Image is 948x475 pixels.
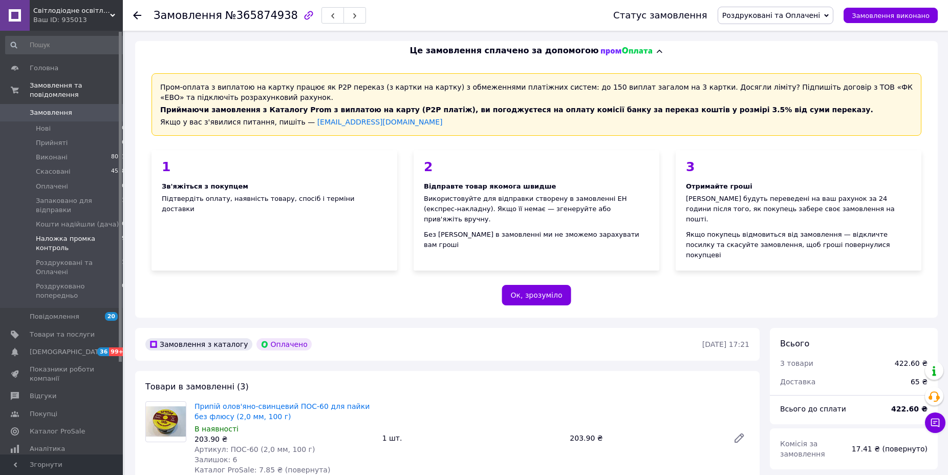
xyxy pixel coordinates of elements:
[891,405,928,413] b: 422.60 ₴
[105,312,118,321] span: 20
[162,160,387,173] div: 1
[702,340,749,348] time: [DATE] 17:21
[925,412,945,433] button: Чат з покупцем
[160,117,913,127] div: Якщо у вас з'явилися питання, пишіть —
[844,8,938,23] button: Замовлення виконано
[686,182,752,190] span: Отримайте гроші
[225,9,298,22] span: №365874938
[33,15,123,25] div: Ваш ID: 935013
[145,338,252,350] div: Замовлення з каталогу
[152,150,397,271] div: Підтвердіть оплату, наявність товару, спосіб і терміни доставки
[5,36,126,54] input: Пошук
[780,440,825,458] span: Комісія за замовлення
[30,108,72,117] span: Замовлення
[30,81,123,99] span: Замовлення та повідомлення
[36,220,119,229] span: Кошти надійшли (дача)
[36,196,122,215] span: Запаковано для відправки
[36,182,68,191] span: Оплачені
[122,182,125,191] span: 0
[30,64,58,73] span: Головна
[195,456,238,464] span: Залишок: 6
[133,10,141,20] div: Повернутися назад
[122,234,125,253] span: 9
[30,427,85,436] span: Каталог ProSale
[729,428,749,448] a: Редагувати
[30,391,56,401] span: Відгуки
[780,339,809,348] span: Всього
[30,312,79,321] span: Повідомлення
[111,153,125,162] span: 8011
[780,378,815,386] span: Доставка
[36,258,122,277] span: Роздруковані та Оплачені
[195,425,239,433] span: В наявності
[317,118,443,126] a: [EMAIL_ADDRESS][DOMAIN_NAME]
[424,194,649,224] div: Використовуйте для відправки створену в замовленні ЕН (експрес-накладну). Якщо її немає — згенеру...
[36,234,122,253] span: Наложка промка контроль
[122,196,125,215] span: 1
[686,194,911,224] div: [PERSON_NAME] будуть переведені на ваш рахунок за 24 години після того, як покупець забере своє з...
[852,12,930,19] span: Замовлення виконано
[502,285,571,305] button: Ок, зрозуміло
[109,347,126,356] span: 99+
[904,370,934,393] div: 65 ₴
[122,258,125,277] span: 1
[256,338,312,350] div: Оплачено
[160,106,873,114] span: Приймаючи замовлення з Каталогу Prom з виплатою на карту (Р2Р платіж), ви погоджуєтеся на оплату ...
[122,138,125,148] span: 0
[122,282,125,300] span: 0
[154,9,222,22] span: Замовлення
[424,160,649,173] div: 2
[152,73,921,136] div: Пром-оплата з виплатою на картку працює як P2P переказ (з картки на картку) з обмеженнями платіжн...
[424,182,556,190] span: Відправте товар якомога швидше
[613,10,707,20] div: Статус замовлення
[410,45,598,57] span: Це замовлення сплачено за допомогою
[686,160,911,173] div: 3
[30,444,65,453] span: Аналітика
[30,347,105,357] span: [DEMOGRAPHIC_DATA]
[36,153,68,162] span: Виконані
[36,124,51,133] span: Нові
[378,431,566,445] div: 1 шт.
[30,409,57,419] span: Покупці
[122,124,125,133] span: 0
[195,434,374,444] div: 203.90 ₴
[566,431,725,445] div: 203.90 ₴
[162,182,248,190] span: Зв'яжіться з покупцем
[36,167,71,176] span: Скасовані
[36,282,122,300] span: Роздруковано попередньо
[36,138,68,148] span: Прийняті
[852,445,928,453] span: 17.41 ₴ (повернуто)
[780,359,813,367] span: 3 товари
[33,6,110,15] span: Світлодіодне освітлення та радіокомпоненти
[145,382,249,391] span: Товари в замовленні (3)
[30,330,95,339] span: Товари та послуги
[30,365,95,383] span: Показники роботи компанії
[780,405,846,413] span: Всього до сплати
[424,230,649,250] div: Без [PERSON_NAME] в замовленні ми не зможемо зарахувати вам гроші
[122,220,125,229] span: 0
[195,466,330,474] span: Каталог ProSale: 7.85 ₴ (повернута)
[686,230,911,260] div: Якщо покупець відмовиться від замовлення — відкличте посилку та скасуйте замовлення, щоб гроші по...
[722,11,820,19] span: Роздруковані та Оплачені
[895,358,928,368] div: 422.60 ₴
[111,167,125,176] span: 4528
[97,347,109,356] span: 36
[195,402,370,421] a: Припій олов'яно-свинцевий ПОС-60 для пайки без флюсу (2,0 мм, 100 г)
[146,406,186,437] img: Припій олов'яно-свинцевий ПОС-60 для пайки без флюсу (2,0 мм, 100 г)
[195,445,315,453] span: Артикул: ПОС-60 (2,0 мм, 100 г)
